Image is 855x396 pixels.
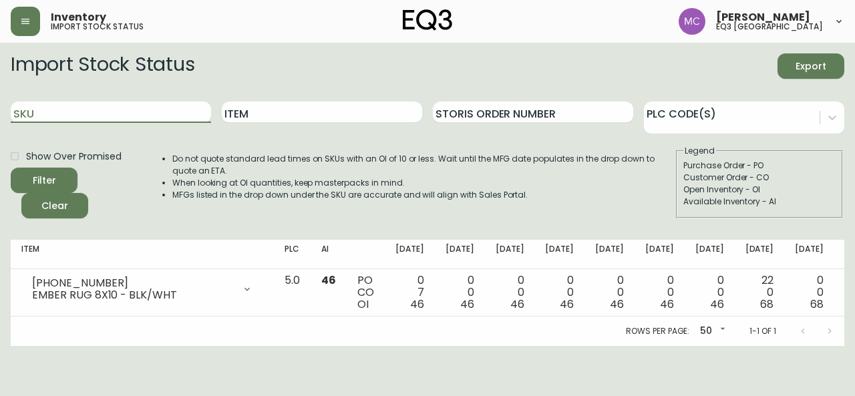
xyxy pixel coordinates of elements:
span: Show Over Promised [26,150,122,164]
div: 0 0 [795,274,824,311]
div: Purchase Order - PO [683,160,836,172]
th: [DATE] [784,240,834,269]
span: 68 [760,296,774,312]
th: [DATE] [485,240,535,269]
span: 46 [410,296,424,312]
div: 0 0 [446,274,474,311]
th: [DATE] [534,240,584,269]
span: Inventory [51,12,106,23]
h5: eq3 [GEOGRAPHIC_DATA] [716,23,823,31]
h2: Import Stock Status [11,53,194,79]
th: [DATE] [385,240,435,269]
th: [DATE] [584,240,635,269]
div: Filter [33,172,56,189]
th: PLC [274,240,311,269]
span: 46 [660,296,674,312]
th: [DATE] [685,240,735,269]
td: 5.0 [274,269,311,317]
span: 46 [710,296,724,312]
span: 68 [810,296,824,312]
p: Rows per page: [626,325,689,337]
span: 46 [610,296,624,312]
div: [PHONE_NUMBER] [32,277,234,289]
div: 0 0 [496,274,524,311]
span: Clear [32,198,77,214]
div: EMBER RUG 8X10 - BLK/WHT [32,289,234,301]
th: [DATE] [435,240,485,269]
div: 50 [695,321,728,343]
div: 0 0 [695,274,724,311]
img: 6dbdb61c5655a9a555815750a11666cc [679,8,705,35]
div: 0 7 [395,274,424,311]
button: Export [778,53,844,79]
div: Customer Order - CO [683,172,836,184]
span: 46 [460,296,474,312]
legend: Legend [683,145,716,157]
span: 46 [560,296,574,312]
li: When looking at OI quantities, keep masterpacks in mind. [172,177,675,189]
div: Open Inventory - OI [683,184,836,196]
div: [PHONE_NUMBER]EMBER RUG 8X10 - BLK/WHT [21,274,263,304]
li: Do not quote standard lead times on SKUs with an OI of 10 or less. Wait until the MFG date popula... [172,153,675,177]
th: AI [311,240,347,269]
div: 0 0 [645,274,674,311]
div: 22 0 [745,274,774,311]
div: PO CO [357,274,374,311]
button: Filter [11,168,77,193]
span: Export [788,58,834,75]
th: [DATE] [635,240,685,269]
span: 46 [510,296,524,312]
h5: import stock status [51,23,144,31]
div: 0 0 [545,274,574,311]
th: Item [11,240,274,269]
th: [DATE] [735,240,785,269]
div: 0 0 [595,274,624,311]
p: 1-1 of 1 [749,325,776,337]
button: Clear [21,193,88,218]
li: MFGs listed in the drop down under the SKU are accurate and will align with Sales Portal. [172,189,675,201]
span: [PERSON_NAME] [716,12,810,23]
span: 46 [321,272,336,288]
div: Available Inventory - AI [683,196,836,208]
span: OI [357,296,369,312]
img: logo [403,9,452,31]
